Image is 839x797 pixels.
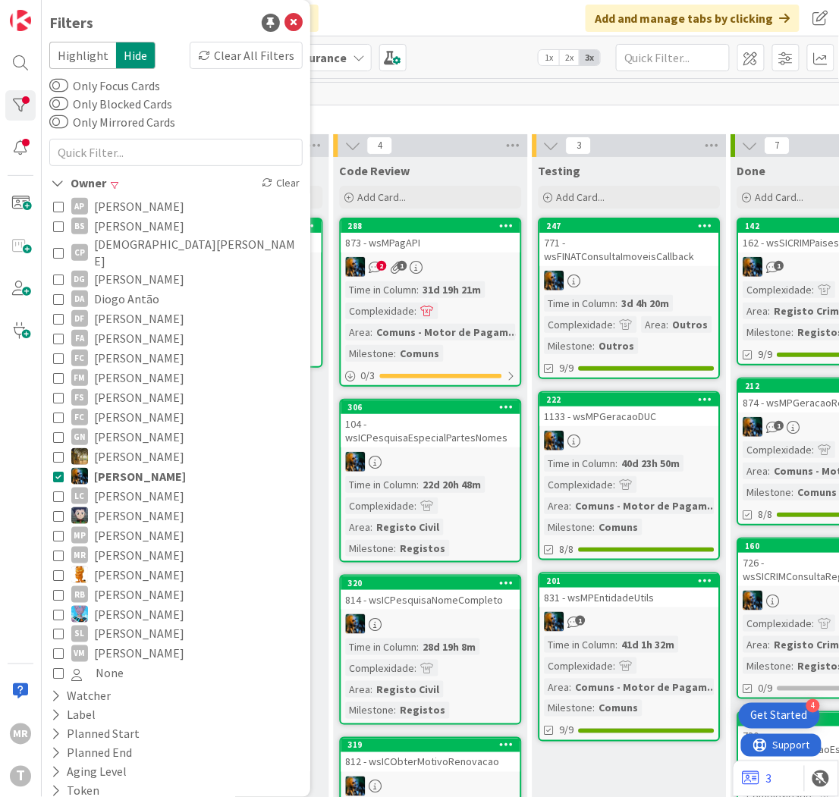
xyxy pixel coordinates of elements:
[539,218,721,379] a: 247771 - wsFINATConsultaImoveisCallbackJCTime in Column:3d 4h 20mComplexidade:Area:OutrosMileston...
[94,427,184,447] span: [PERSON_NAME]
[775,261,784,271] span: 1
[540,271,719,290] div: JC
[545,295,616,312] div: Time in Column
[419,639,480,655] div: 28d 19h 8m
[614,657,616,674] span: :
[53,565,299,585] button: RL [PERSON_NAME]
[415,660,417,676] span: :
[346,519,371,535] div: Area
[94,196,184,216] span: [PERSON_NAME]
[49,95,172,113] label: Only Blocked Cards
[49,174,108,193] div: Owner
[94,309,184,328] span: [PERSON_NAME]
[341,400,520,447] div: 306104 - wsICPesquisaEspecialPartesNomes
[116,42,156,69] span: Hide
[417,639,419,655] span: :
[71,330,88,347] div: FA
[53,585,299,604] button: RB [PERSON_NAME]
[759,507,773,522] span: 8/8
[94,565,184,585] span: [PERSON_NAME]
[53,545,299,565] button: MR [PERSON_NAME]
[348,578,520,588] div: 320
[49,96,68,111] button: Only Blocked Cards
[341,739,520,772] div: 319812 - wsICObterMotivoRenovacao
[341,257,520,277] div: JC
[358,190,407,204] span: Add Card...
[94,388,184,407] span: [PERSON_NAME]
[415,497,417,514] span: :
[71,369,88,386] div: FM
[419,476,485,493] div: 22d 20h 48m
[394,702,397,719] span: :
[53,486,299,506] button: LC [PERSON_NAME]
[743,463,768,479] div: Area
[94,604,184,624] span: [PERSON_NAME]
[371,324,373,340] span: :
[96,664,124,683] span: None
[361,368,376,384] span: 0 / 3
[570,497,572,514] span: :
[806,699,820,713] div: 4
[545,271,564,290] img: JC
[540,393,719,406] div: 222
[759,347,773,362] span: 9/9
[373,519,444,535] div: Registo Civil
[540,219,719,233] div: 247
[71,218,88,234] div: BS
[53,388,299,407] button: FS [PERSON_NAME]
[53,447,299,466] button: JC [PERSON_NAME]
[540,406,719,426] div: 1133 - wsMPGeracaoDUC
[71,645,88,662] div: VM
[545,519,593,535] div: Milestone
[614,476,616,493] span: :
[94,585,184,604] span: [PERSON_NAME]
[377,261,387,271] span: 2
[545,476,614,493] div: Complexidade
[371,681,373,698] span: :
[540,219,719,266] div: 247771 - wsFINATConsultaImoveisCallback
[94,368,184,388] span: [PERSON_NAME]
[53,309,299,328] button: DF [PERSON_NAME]
[49,77,160,95] label: Only Focus Cards
[49,113,175,131] label: Only Mirrored Cards
[618,455,684,472] div: 40d 23h 50m
[53,644,299,664] button: VM [PERSON_NAME]
[570,679,572,695] span: :
[572,497,721,514] div: Comuns - Motor de Pagam...
[53,269,299,289] button: DG [PERSON_NAME]
[614,316,616,333] span: :
[53,664,299,683] button: None
[341,400,520,414] div: 306
[53,236,299,269] button: CP [DEMOGRAPHIC_DATA][PERSON_NAME]
[371,519,373,535] span: :
[94,486,184,506] span: [PERSON_NAME]
[737,163,766,178] span: Done
[94,289,159,309] span: Diogo Antão
[540,588,719,607] div: 831 - wsMPEntidadeUtils
[595,337,639,354] div: Outros
[545,612,564,632] img: JC
[373,324,522,340] div: Comuns - Motor de Pagam...
[190,42,303,69] div: Clear All Filters
[545,679,570,695] div: Area
[618,295,674,312] div: 3d 4h 20m
[49,725,141,744] div: Planned Start
[341,752,520,772] div: 812 - wsICObterMotivoRenovacao
[94,348,184,368] span: [PERSON_NAME]
[94,328,184,348] span: [PERSON_NAME]
[94,269,184,289] span: [PERSON_NAME]
[593,337,595,354] span: :
[49,706,97,725] div: Label
[616,295,618,312] span: :
[667,316,669,333] span: :
[560,723,574,739] span: 9/9
[53,624,299,644] button: SL [PERSON_NAME]
[341,219,520,253] div: 288873 - wsMPagAPI
[398,261,407,271] span: 1
[743,324,792,340] div: Milestone
[417,281,419,298] span: :
[394,540,397,557] span: :
[792,657,794,674] span: :
[346,639,417,655] div: Time in Column
[71,626,88,642] div: SL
